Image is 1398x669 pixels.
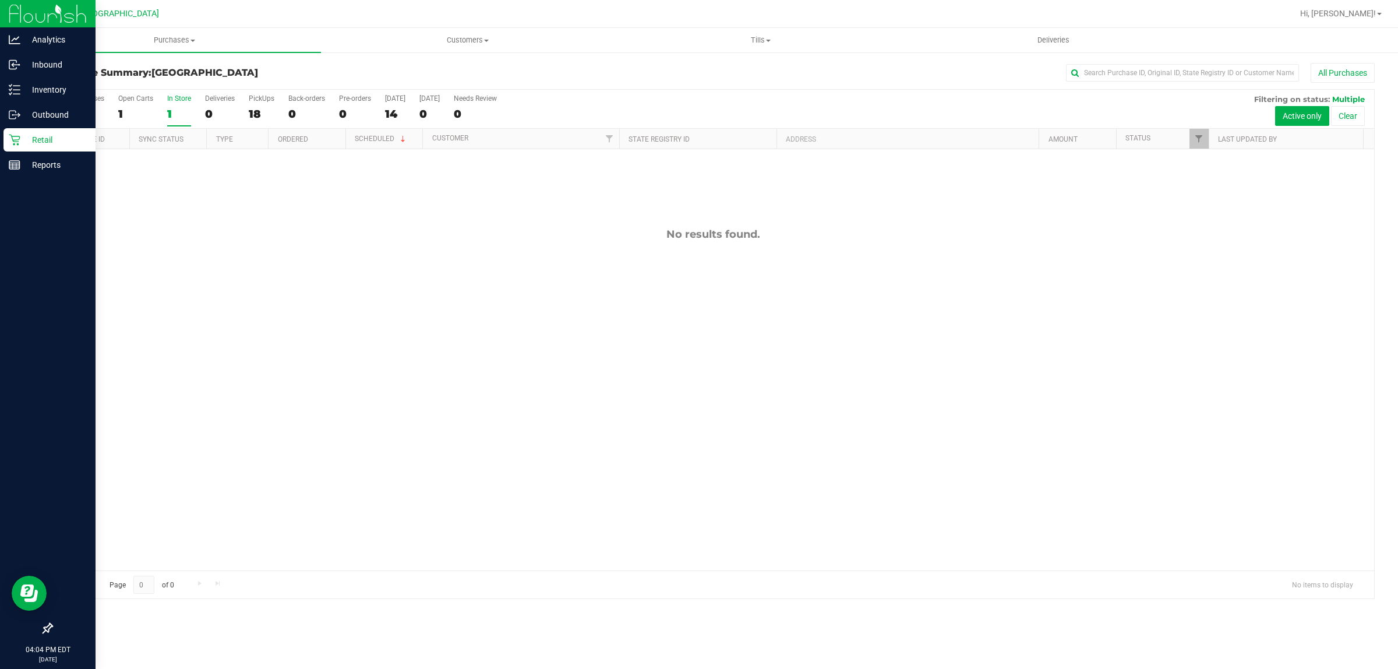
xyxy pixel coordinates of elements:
span: No items to display [1283,576,1362,593]
div: PickUps [249,94,274,103]
div: 14 [385,107,405,121]
a: Customer [432,134,468,142]
inline-svg: Retail [9,134,20,146]
span: Hi, [PERSON_NAME]! [1300,9,1376,18]
p: Analytics [20,33,90,47]
div: 0 [288,107,325,121]
button: All Purchases [1311,63,1375,83]
a: Tills [614,28,907,52]
p: 04:04 PM EDT [5,645,90,655]
h3: Purchase Summary: [51,68,492,78]
a: Deliveries [907,28,1200,52]
div: In Store [167,94,191,103]
p: [DATE] [5,655,90,664]
div: 0 [419,107,440,121]
div: No results found. [52,228,1374,241]
div: 0 [339,107,371,121]
span: Tills [615,35,906,45]
span: Purchases [28,35,321,45]
a: State Registry ID [629,135,690,143]
inline-svg: Analytics [9,34,20,45]
iframe: Resource center [12,576,47,611]
span: Customers [322,35,613,45]
inline-svg: Inventory [9,84,20,96]
div: Pre-orders [339,94,371,103]
button: Clear [1331,106,1365,126]
div: Needs Review [454,94,497,103]
div: Back-orders [288,94,325,103]
button: Active only [1275,106,1329,126]
a: Status [1125,134,1150,142]
a: Last Updated By [1218,135,1277,143]
a: Type [216,135,233,143]
span: Filtering on status: [1254,94,1330,104]
p: Inbound [20,58,90,72]
span: Deliveries [1022,35,1085,45]
p: Inventory [20,83,90,97]
p: Retail [20,133,90,147]
p: Reports [20,158,90,172]
div: 18 [249,107,274,121]
div: Open Carts [118,94,153,103]
span: Multiple [1332,94,1365,104]
a: Filter [600,129,619,149]
a: Ordered [278,135,308,143]
div: [DATE] [385,94,405,103]
span: Page of 0 [100,576,183,594]
a: Amount [1048,135,1078,143]
a: Filter [1189,129,1209,149]
span: [GEOGRAPHIC_DATA] [151,67,258,78]
div: 1 [167,107,191,121]
p: Outbound [20,108,90,122]
div: Deliveries [205,94,235,103]
a: Scheduled [355,135,408,143]
a: Customers [321,28,614,52]
th: Address [776,129,1039,149]
div: 0 [454,107,497,121]
input: Search Purchase ID, Original ID, State Registry ID or Customer Name... [1066,64,1299,82]
a: Sync Status [139,135,183,143]
inline-svg: Inbound [9,59,20,71]
inline-svg: Reports [9,159,20,171]
a: Purchases [28,28,321,52]
div: [DATE] [419,94,440,103]
inline-svg: Outbound [9,109,20,121]
div: 1 [118,107,153,121]
div: 0 [205,107,235,121]
span: [GEOGRAPHIC_DATA] [79,9,159,19]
